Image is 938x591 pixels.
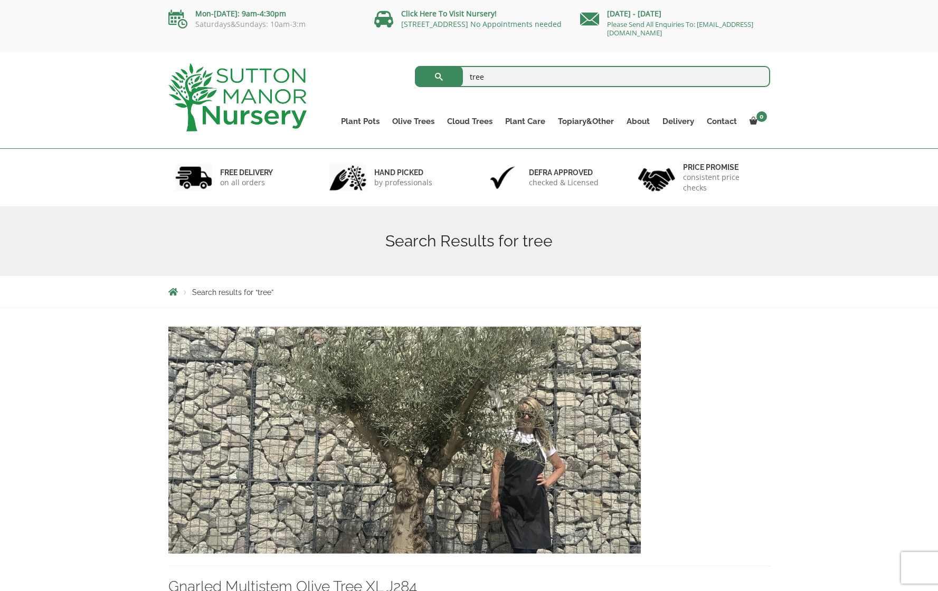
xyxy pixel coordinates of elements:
h6: Defra approved [529,168,599,177]
input: Search... [415,66,770,87]
h6: FREE DELIVERY [220,168,273,177]
img: 2.jpg [329,164,366,191]
a: Cloud Trees [441,114,499,129]
img: logo [168,63,307,131]
a: Plant Care [499,114,552,129]
a: 0 [743,114,770,129]
a: Topiary&Other [552,114,620,129]
img: 4.jpg [638,161,675,194]
a: Plant Pots [335,114,386,129]
a: [STREET_ADDRESS] No Appointments needed [401,19,562,29]
p: [DATE] - [DATE] [580,7,770,20]
nav: Breadcrumbs [168,288,770,296]
span: 0 [756,111,767,122]
a: Olive Trees [386,114,441,129]
a: Delivery [656,114,700,129]
a: Contact [700,114,743,129]
img: 1.jpg [175,164,212,191]
p: consistent price checks [683,172,763,193]
p: by professionals [374,177,432,188]
a: About [620,114,656,129]
p: checked & Licensed [529,177,599,188]
p: on all orders [220,177,273,188]
h6: hand picked [374,168,432,177]
h1: Search Results for tree [168,232,770,251]
span: Search results for “tree” [192,288,273,297]
p: Mon-[DATE]: 9am-4:30pm [168,7,358,20]
img: Gnarled Multistem Olive Tree XL J284 - BE2A28FE BE0D 4725 833F 4CF10CF0BA6D [168,327,641,554]
p: Saturdays&Sundays: 10am-3:m [168,20,358,28]
h6: Price promise [683,163,763,172]
img: 3.jpg [484,164,521,191]
a: Please Send All Enquiries To: [EMAIL_ADDRESS][DOMAIN_NAME] [607,20,753,37]
a: Click Here To Visit Nursery! [401,8,497,18]
a: Gnarled Multistem Olive Tree XL J284 [168,434,641,444]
